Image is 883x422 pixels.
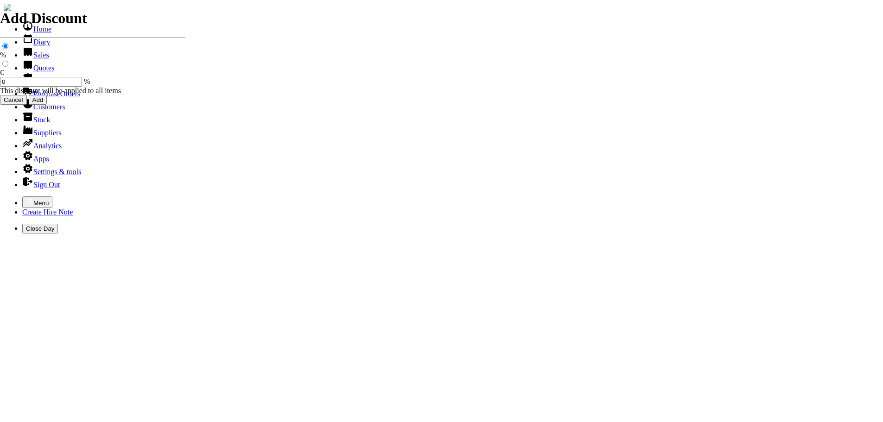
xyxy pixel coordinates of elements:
button: Close Day [22,224,58,233]
li: Hire Notes [22,72,879,85]
input: % [2,43,8,49]
li: Sales [22,46,879,59]
span: % [84,77,90,85]
a: Analytics [22,142,62,150]
a: Stock [22,116,50,124]
a: Suppliers [22,129,61,137]
a: Sign Out [22,181,60,189]
li: Stock [22,111,879,124]
input: Add [29,95,47,105]
button: Menu [22,196,52,208]
a: Customers [22,103,65,111]
input: € [2,61,8,67]
li: Suppliers [22,124,879,137]
a: Create Hire Note [22,208,73,216]
a: Settings & tools [22,168,81,176]
a: Apps [22,155,49,163]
